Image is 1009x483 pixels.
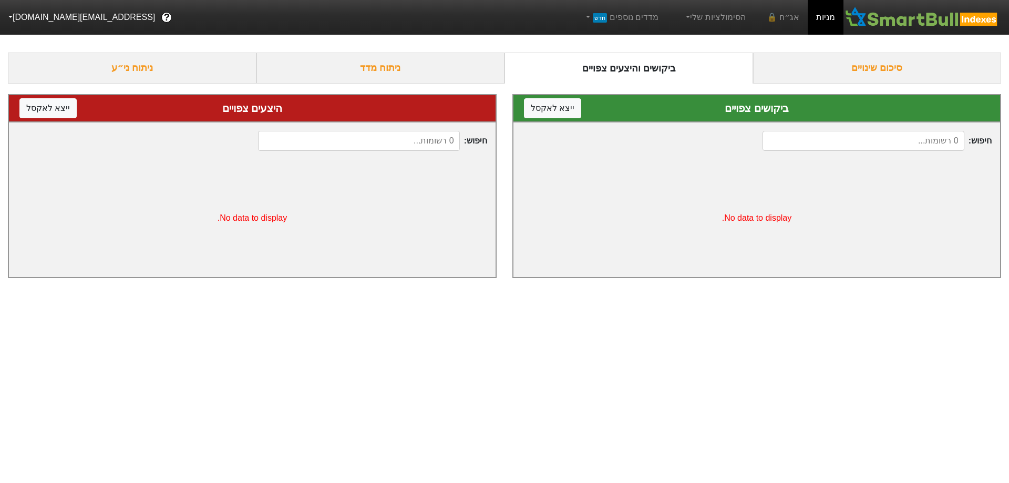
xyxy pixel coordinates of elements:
[843,7,1001,28] img: SmartBull
[753,53,1002,84] div: סיכום שינויים
[258,131,487,151] span: חיפוש :
[763,131,992,151] span: חיפוש :
[679,7,750,28] a: הסימולציות שלי
[9,159,496,277] div: No data to display.
[579,7,663,28] a: מדדים נוספיםחדש
[524,98,581,118] button: ייצא לאקסל
[8,53,256,84] div: ניתוח ני״ע
[258,131,460,151] input: 0 רשומות...
[19,98,77,118] button: ייצא לאקסל
[19,100,485,116] div: היצעים צפויים
[256,53,505,84] div: ניתוח מדד
[524,100,990,116] div: ביקושים צפויים
[504,53,753,84] div: ביקושים והיצעים צפויים
[763,131,964,151] input: 0 רשומות...
[164,11,170,25] span: ?
[593,13,607,23] span: חדש
[513,159,1000,277] div: No data to display.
